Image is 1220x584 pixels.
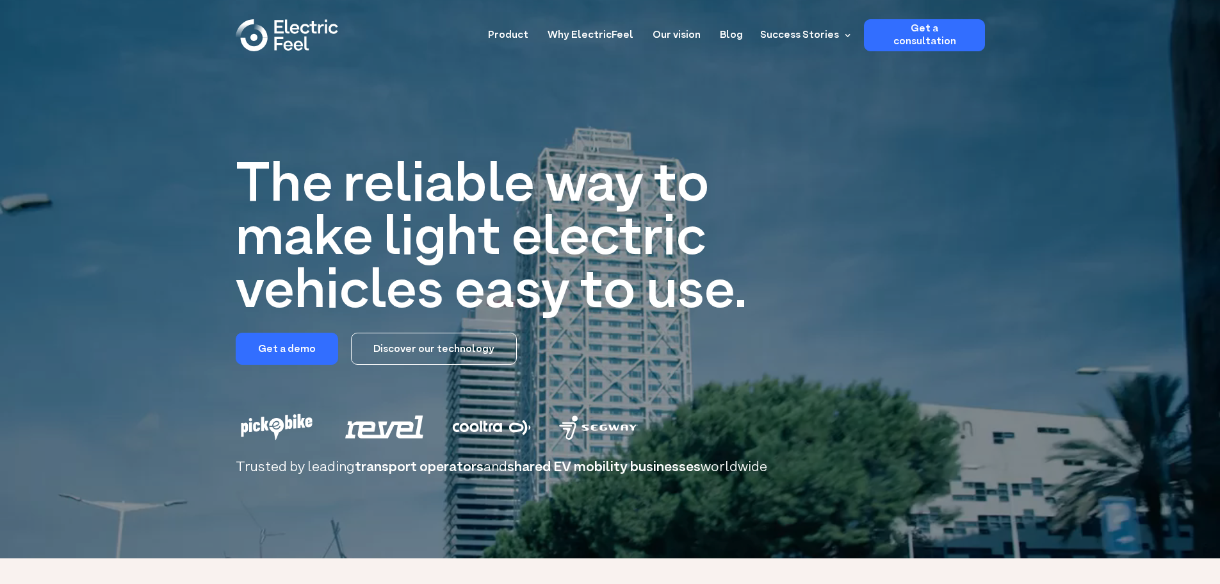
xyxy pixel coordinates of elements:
a: Get a demo [236,333,338,365]
div: Success Stories [752,19,854,51]
span: shared EV mobility businesses [507,458,701,478]
a: Product [488,19,528,43]
a: Get a consultation [864,19,985,51]
a: Blog [720,19,743,43]
a: Discover our technology [351,333,517,365]
h2: Trusted by leading and worldwide [236,460,985,475]
a: Why ElectricFeel [548,19,633,43]
span: transport operators [355,458,484,478]
a: Our vision [653,19,701,43]
h1: The reliable way to make light electric vehicles easy to use. [236,160,770,320]
div: Success Stories [760,28,839,43]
